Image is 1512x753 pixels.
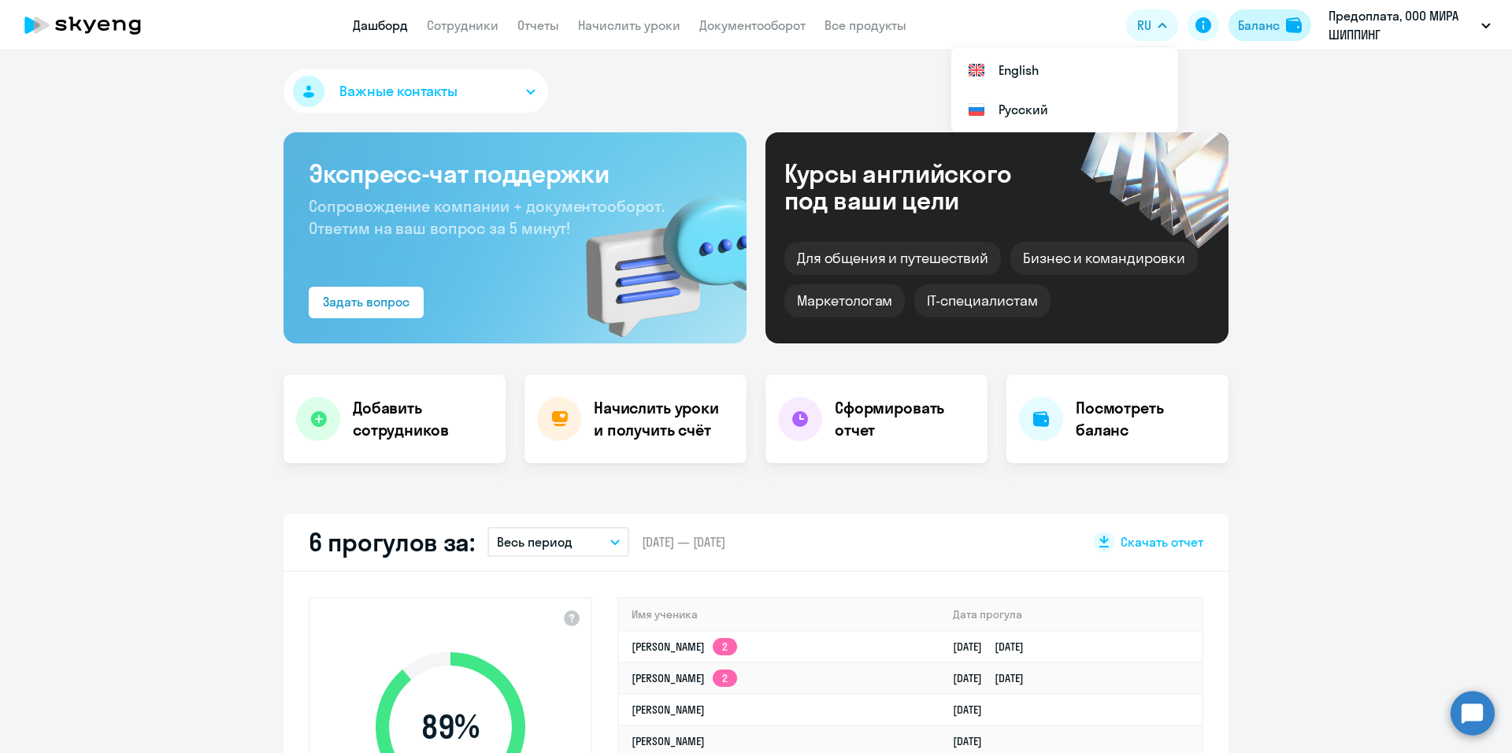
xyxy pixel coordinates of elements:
[825,17,906,33] a: Все продукты
[353,17,408,33] a: Дашборд
[1329,6,1475,44] p: Предоплата, ООО МИРА ШИППИНГ
[784,284,905,317] div: Маркетологам
[632,640,737,654] a: [PERSON_NAME]2
[967,100,986,119] img: Русский
[953,734,995,748] a: [DATE]
[309,196,665,238] span: Сопровождение компании + документооборот. Ответим на ваш вопрос за 5 минут!
[1010,242,1198,275] div: Бизнес и командировки
[360,708,541,746] span: 89 %
[835,397,975,441] h4: Сформировать отчет
[1121,533,1203,551] span: Скачать отчет
[1238,16,1280,35] div: Баланс
[1321,6,1499,44] button: Предоплата, ООО МИРА ШИППИНГ
[642,533,725,551] span: [DATE] — [DATE]
[309,158,721,189] h3: Экспресс-чат поддержки
[632,703,705,717] a: [PERSON_NAME]
[632,734,705,748] a: [PERSON_NAME]
[427,17,498,33] a: Сотрудники
[283,69,548,113] button: Важные контакты
[1076,397,1216,441] h4: Посмотреть баланс
[594,397,731,441] h4: Начислить уроки и получить счёт
[309,287,424,318] button: Задать вопрос
[578,17,680,33] a: Начислить уроки
[953,703,995,717] a: [DATE]
[1286,17,1302,33] img: balance
[953,671,1036,685] a: [DATE][DATE]
[713,670,737,687] app-skyeng-badge: 2
[339,81,458,102] span: Важные контакты
[1228,9,1311,41] button: Балансbalance
[967,61,986,80] img: English
[713,638,737,655] app-skyeng-badge: 2
[1126,9,1178,41] button: RU
[784,160,1054,213] div: Курсы английского под ваши цели
[632,671,737,685] a: [PERSON_NAME]2
[699,17,806,33] a: Документооборот
[353,397,493,441] h4: Добавить сотрудников
[517,17,559,33] a: Отчеты
[940,599,1202,631] th: Дата прогула
[784,242,1001,275] div: Для общения и путешествий
[323,292,409,311] div: Задать вопрос
[497,532,573,551] p: Весь период
[914,284,1050,317] div: IT-специалистам
[1137,16,1151,35] span: RU
[619,599,940,631] th: Имя ученика
[563,166,747,343] img: bg-img
[951,47,1178,132] ul: RU
[953,640,1036,654] a: [DATE][DATE]
[487,527,629,557] button: Весь период
[309,526,475,558] h2: 6 прогулов за:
